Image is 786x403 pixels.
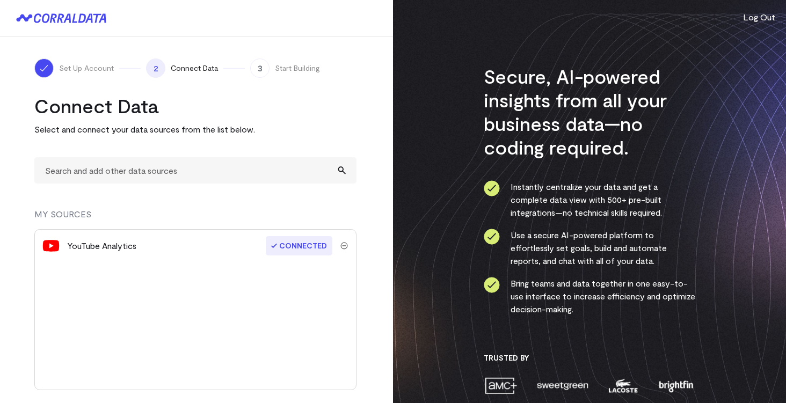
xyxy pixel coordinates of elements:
span: Start Building [275,63,320,74]
img: trash-40e54a27.svg [340,242,348,250]
img: amc-0b11a8f1.png [484,376,518,395]
img: ico-check-circle-4b19435c.svg [484,180,500,196]
h2: Connect Data [34,94,356,118]
li: Use a secure AI-powered platform to effortlessly set goals, build and automate reports, and chat ... [484,229,696,267]
img: lacoste-7a6b0538.png [607,376,639,395]
div: YouTube Analytics [67,239,136,252]
img: ico-check-circle-4b19435c.svg [484,277,500,293]
li: Bring teams and data together in one easy-to-use interface to increase efficiency and optimize de... [484,277,696,316]
li: Instantly centralize your data and get a complete data view with 500+ pre-built integrations—no t... [484,180,696,219]
div: MY SOURCES [34,208,356,229]
button: Log Out [743,11,775,24]
img: sweetgreen-1d1fb32c.png [536,376,589,395]
img: ico-check-circle-4b19435c.svg [484,229,500,245]
span: 2 [146,58,165,78]
span: 3 [250,58,270,78]
img: ico-check-white-5ff98cb1.svg [39,63,49,74]
input: Search and add other data sources [34,157,356,184]
h3: Trusted By [484,353,696,363]
img: youtube_analytics-c712eb91.svg [42,237,60,254]
p: Select and connect your data sources from the list below. [34,123,356,136]
img: brightfin-a251e171.png [657,376,695,395]
span: Connect Data [171,63,218,74]
h3: Secure, AI-powered insights from all your business data—no coding required. [484,64,696,159]
span: Connected [266,236,332,255]
span: Set Up Account [59,63,114,74]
